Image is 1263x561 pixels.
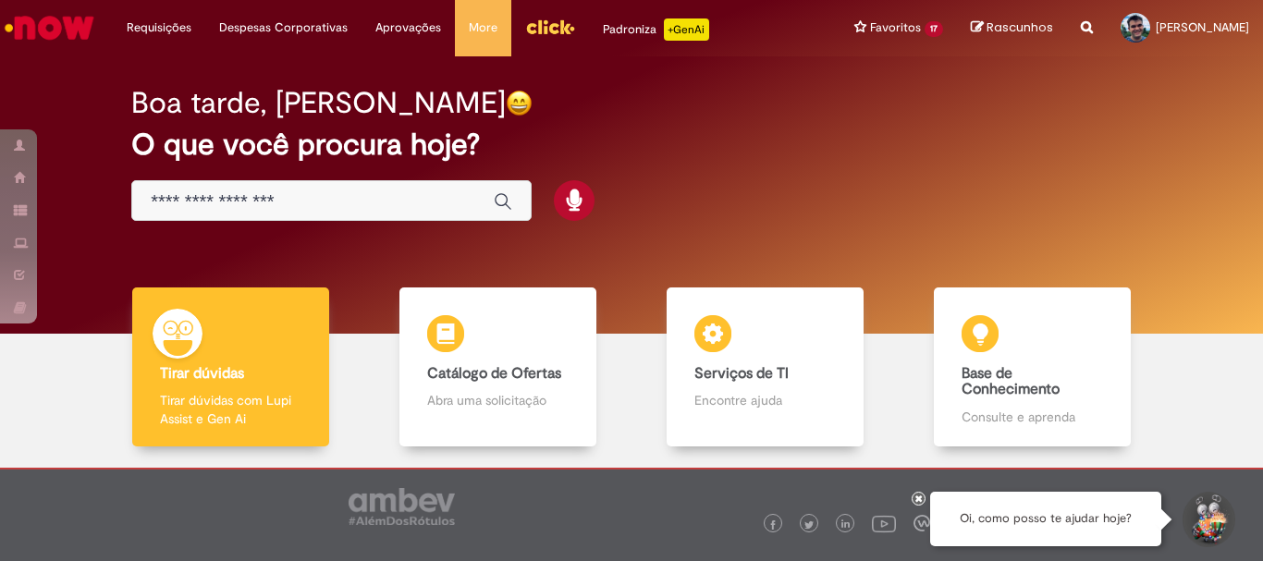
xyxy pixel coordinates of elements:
a: Catálogo de Ofertas Abra uma solicitação [364,287,631,447]
img: logo_footer_twitter.png [804,520,814,530]
span: Favoritos [870,18,921,37]
img: logo_footer_linkedin.png [841,519,851,531]
b: Serviços de TI [694,364,789,383]
span: More [469,18,497,37]
p: Encontre ajuda [694,391,835,409]
img: logo_footer_workplace.png [914,515,930,531]
span: 17 [925,21,943,37]
button: Iniciar Conversa de Suporte [1180,492,1235,547]
img: logo_footer_ambev_rotulo_gray.png [349,488,455,525]
span: Aprovações [375,18,441,37]
b: Base de Conhecimento [962,364,1060,399]
span: Requisições [127,18,191,37]
img: logo_footer_facebook.png [768,520,778,530]
p: Consulte e aprenda [962,408,1102,426]
img: click_logo_yellow_360x200.png [525,13,575,41]
p: +GenAi [664,18,709,41]
div: Oi, como posso te ajudar hoje? [930,492,1161,546]
p: Tirar dúvidas com Lupi Assist e Gen Ai [160,391,300,428]
span: Despesas Corporativas [219,18,348,37]
a: Tirar dúvidas Tirar dúvidas com Lupi Assist e Gen Ai [97,287,364,447]
span: Rascunhos [987,18,1053,36]
a: Base de Conhecimento Consulte e aprenda [899,287,1166,447]
div: Padroniza [603,18,709,41]
h2: Boa tarde, [PERSON_NAME] [131,87,506,119]
img: logo_footer_youtube.png [872,511,896,535]
a: Serviços de TI Encontre ajuda [631,287,899,447]
h2: O que você procura hoje? [131,128,1132,161]
p: Abra uma solicitação [427,391,568,409]
img: happy-face.png [506,90,533,116]
a: Rascunhos [971,19,1053,37]
span: [PERSON_NAME] [1156,19,1249,35]
b: Tirar dúvidas [160,364,244,383]
img: ServiceNow [2,9,97,46]
b: Catálogo de Ofertas [427,364,561,383]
